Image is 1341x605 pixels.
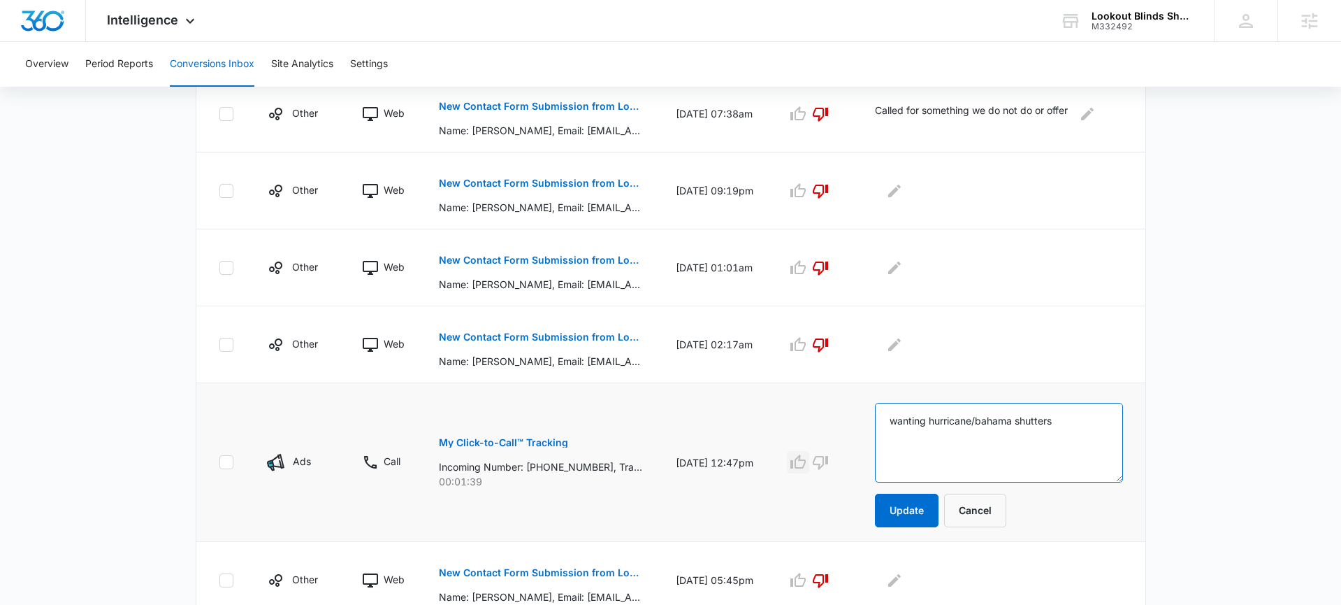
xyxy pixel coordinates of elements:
[439,332,642,342] p: New Contact Form Submission from Lookout Blinds
[439,178,642,188] p: New Contact Form Submission from Lookout Blinds
[875,103,1068,125] p: Called for something we do not do or offer
[439,426,568,460] button: My Click-to-Call™ Tracking
[292,259,318,274] p: Other
[439,277,642,292] p: Name: [PERSON_NAME], Email: [EMAIL_ADDRESS][DOMAIN_NAME] (mailto:[PERSON_NAME][EMAIL_ADDRESS][DOM...
[384,572,405,587] p: Web
[883,334,906,356] button: Edit Comments
[439,243,642,277] button: New Contact Form Submission from Lookout Blinds
[439,474,642,489] p: 00:01:39
[883,257,906,279] button: Edit Comments
[439,101,642,111] p: New Contact Form Submission from Lookout Blinds
[439,556,642,590] button: New Contact Form Submission from Lookout Blinds
[944,494,1006,527] button: Cancel
[439,354,642,369] p: Name: [PERSON_NAME], Email: [EMAIL_ADDRESS][DOMAIN_NAME] (mailto:[EMAIL_ADDRESS][DOMAIN_NAME]), P...
[107,13,178,27] span: Intelligence
[1092,22,1194,31] div: account id
[439,320,642,354] button: New Contact Form Submission from Lookout Blinds
[384,454,400,469] p: Call
[1076,103,1099,125] button: Edit Comments
[439,460,642,474] p: Incoming Number: [PHONE_NUMBER], Tracking Number: [PHONE_NUMBER], Ring To: [PHONE_NUMBER], Caller...
[659,306,770,383] td: [DATE] 02:17am
[292,336,318,351] p: Other
[384,259,405,274] p: Web
[1092,10,1194,22] div: account name
[875,403,1123,483] textarea: wanting hurricane/bahama shutters
[439,255,642,265] p: New Contact Form Submission from Lookout Blinds
[659,152,770,229] td: [DATE] 09:19pm
[170,42,254,87] button: Conversions Inbox
[439,438,568,448] p: My Click-to-Call™ Tracking
[439,90,642,123] button: New Contact Form Submission from Lookout Blinds
[292,183,318,197] p: Other
[883,569,906,592] button: Edit Comments
[439,123,642,138] p: Name: [PERSON_NAME], Email: [EMAIL_ADDRESS][DOMAIN_NAME] (mailto:[EMAIL_ADDRESS][DOMAIN_NAME]), P...
[271,42,333,87] button: Site Analytics
[384,106,405,120] p: Web
[659,76,770,152] td: [DATE] 07:38am
[350,42,388,87] button: Settings
[883,180,906,202] button: Edit Comments
[875,494,938,527] button: Update
[439,590,642,604] p: Name: [PERSON_NAME], Email: [EMAIL_ADDRESS][DOMAIN_NAME] (mailto:[EMAIL_ADDRESS][DOMAIN_NAME]), P...
[25,42,68,87] button: Overview
[85,42,153,87] button: Period Reports
[292,572,318,587] p: Other
[384,183,405,197] p: Web
[439,166,642,200] button: New Contact Form Submission from Lookout Blinds
[659,383,770,542] td: [DATE] 12:47pm
[439,568,642,578] p: New Contact Form Submission from Lookout Blinds
[293,454,311,469] p: Ads
[292,106,318,120] p: Other
[384,336,405,351] p: Web
[439,200,642,215] p: Name: [PERSON_NAME], Email: [EMAIL_ADDRESS][DOMAIN_NAME] (mailto:[EMAIL_ADDRESS][DOMAIN_NAME]), P...
[659,229,770,306] td: [DATE] 01:01am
